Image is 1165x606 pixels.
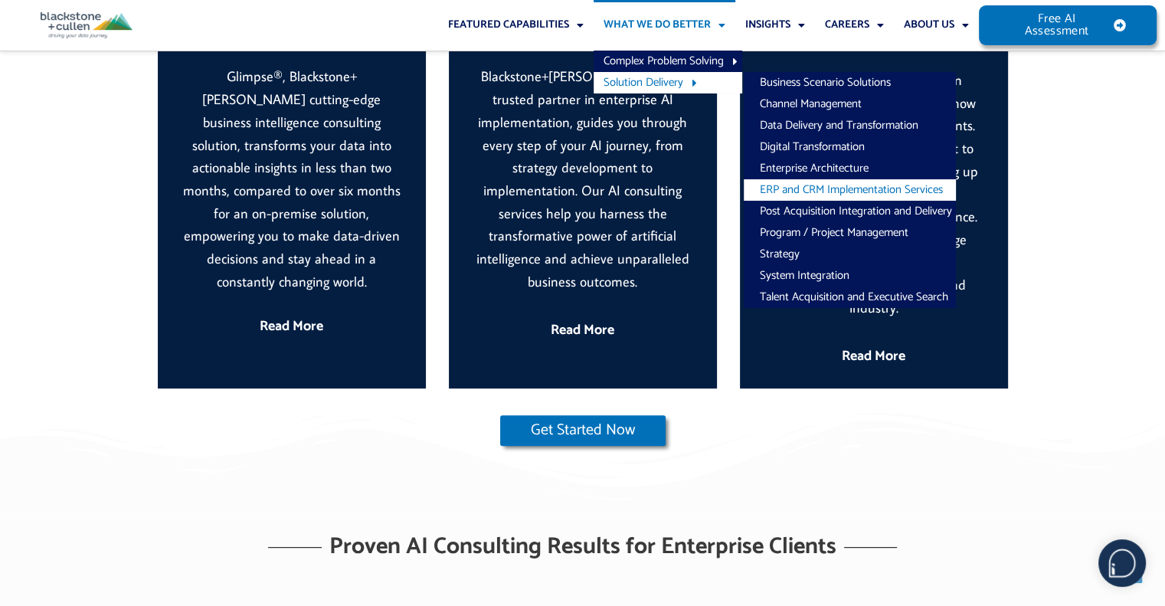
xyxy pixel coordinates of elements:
a: Channel Management [744,93,956,115]
a: System Integration [744,265,956,287]
span: Get Started Now [531,423,635,438]
a: Business Scenario Solutions [744,72,956,93]
a: Data Delivery and Transformation [744,115,956,136]
ul: What We Do Better [594,51,742,93]
a: Post Acquisition Integration and Delivery [744,201,956,222]
a: Complex Problem Solving [594,51,742,72]
p: Level42’s workflow automation consulting platform transforms how organizations handle requirement... [763,69,985,319]
a: Talent Acquisition and Executive Search [744,287,956,308]
p: Blackstone+[PERSON_NAME], your trusted partner in enterprise AI implementation, guides you throug... [472,65,694,293]
a: Enterprise Architecture [744,158,956,179]
a: Solution Delivery [594,72,742,93]
h2: Proven AI Consulting Results for Enterprise Clients [329,536,836,559]
ul: Solution Delivery [744,72,956,308]
a: Strategy [744,244,956,265]
a: ERP and CRM Implementation Services [744,179,956,201]
a: Program / Project Management [744,222,956,244]
img: users%2F5SSOSaKfQqXq3cFEnIZRYMEs4ra2%2Fmedia%2Fimages%2F-Bulle%20blanche%20sans%20fond%20%2B%20ma... [1099,540,1145,586]
a: Free AI Assessment [979,5,1157,45]
a: Read More [551,319,614,342]
a: Get Started Now [500,415,666,446]
p: Glimpse®, Blackstone+[PERSON_NAME] cutting-edge business intelligence consulting solution, transf... [181,65,403,293]
span: Free AI Assessment [1010,13,1104,38]
a: Read More [260,315,323,338]
a: Digital Transformation [744,136,956,158]
h5: Read More [740,349,1008,365]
